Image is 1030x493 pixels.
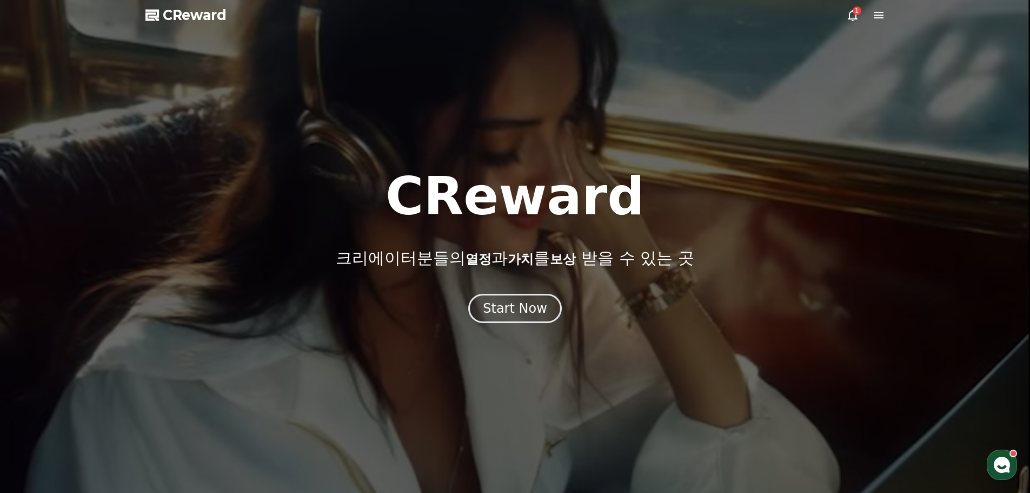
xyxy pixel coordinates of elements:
[468,294,562,323] button: Start Now
[145,6,227,24] a: CReward
[167,359,180,368] span: 설정
[3,343,71,370] a: 홈
[139,343,208,370] a: 설정
[336,248,694,268] p: 크리에이터분들의 과 를 받을 수 있는 곳
[846,9,859,22] a: 1
[466,252,491,267] span: 열정
[71,343,139,370] a: 대화
[386,170,644,222] h1: CReward
[483,300,547,317] div: Start Now
[163,6,227,24] span: CReward
[853,6,861,15] div: 1
[550,252,576,267] span: 보상
[468,305,562,315] a: Start Now
[34,359,41,368] span: 홈
[508,252,534,267] span: 가치
[99,360,112,369] span: 대화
